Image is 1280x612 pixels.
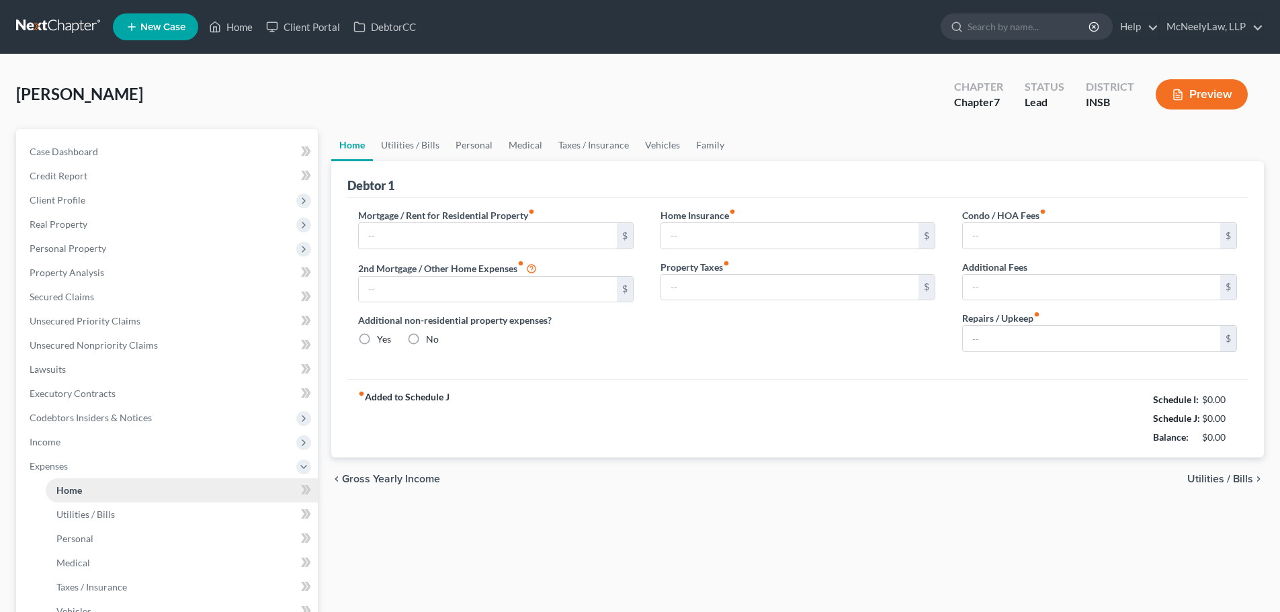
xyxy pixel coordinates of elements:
button: Utilities / Bills chevron_right [1187,474,1264,484]
label: Additional Fees [962,260,1027,274]
label: Home Insurance [660,208,736,222]
div: $ [617,223,633,249]
label: 2nd Mortgage / Other Home Expenses [358,260,537,276]
div: Lead [1025,95,1064,110]
span: Codebtors Insiders & Notices [30,412,152,423]
strong: Schedule J: [1153,412,1200,424]
span: New Case [140,22,185,32]
a: Vehicles [637,129,688,161]
span: Unsecured Priority Claims [30,315,140,326]
i: fiber_manual_record [528,208,535,215]
a: Help [1113,15,1158,39]
span: Unsecured Nonpriority Claims [30,339,158,351]
a: Utilities / Bills [46,502,318,527]
i: fiber_manual_record [723,260,730,267]
a: Lawsuits [19,357,318,382]
a: Secured Claims [19,285,318,309]
span: Real Property [30,218,87,230]
div: Chapter [954,95,1003,110]
input: -- [661,223,919,249]
strong: Balance: [1153,431,1189,443]
label: Property Taxes [660,260,730,274]
a: Medical [501,129,550,161]
input: -- [963,326,1220,351]
label: No [426,333,439,346]
span: Case Dashboard [30,146,98,157]
label: Condo / HOA Fees [962,208,1046,222]
div: INSB [1086,95,1134,110]
a: Client Portal [259,15,347,39]
strong: Schedule I: [1153,394,1199,405]
a: DebtorCC [347,15,423,39]
a: Executory Contracts [19,382,318,406]
a: Taxes / Insurance [550,129,637,161]
input: -- [359,223,616,249]
span: Gross Yearly Income [342,474,440,484]
span: Home [56,484,82,496]
a: Home [46,478,318,502]
span: Lawsuits [30,363,66,375]
span: Utilities / Bills [1187,474,1253,484]
div: $ [1220,326,1236,351]
a: Case Dashboard [19,140,318,164]
div: $ [919,223,935,249]
div: $0.00 [1202,412,1238,425]
div: $ [919,275,935,300]
a: McNeelyLaw, LLP [1160,15,1263,39]
a: Family [688,129,732,161]
label: Mortgage / Rent for Residential Property [358,208,535,222]
a: Home [202,15,259,39]
div: $ [617,277,633,302]
i: fiber_manual_record [1039,208,1046,215]
input: -- [963,223,1220,249]
input: Search by name... [968,14,1091,39]
a: Medical [46,551,318,575]
i: fiber_manual_record [729,208,736,215]
label: Yes [377,333,391,346]
strong: Added to Schedule J [358,390,450,447]
button: chevron_left Gross Yearly Income [331,474,440,484]
a: Unsecured Priority Claims [19,309,318,333]
i: fiber_manual_record [1033,311,1040,318]
button: Preview [1156,79,1248,110]
div: Debtor 1 [347,177,394,193]
a: Unsecured Nonpriority Claims [19,333,318,357]
a: Taxes / Insurance [46,575,318,599]
i: fiber_manual_record [358,390,365,397]
span: Property Analysis [30,267,104,278]
input: -- [359,277,616,302]
span: Credit Report [30,170,87,181]
input: -- [963,275,1220,300]
span: [PERSON_NAME] [16,84,143,103]
a: Property Analysis [19,261,318,285]
i: chevron_left [331,474,342,484]
label: Repairs / Upkeep [962,311,1040,325]
span: Executory Contracts [30,388,116,399]
div: $ [1220,223,1236,249]
a: Home [331,129,373,161]
span: Secured Claims [30,291,94,302]
span: Taxes / Insurance [56,581,127,593]
div: Chapter [954,79,1003,95]
span: Client Profile [30,194,85,206]
i: fiber_manual_record [517,260,524,267]
span: 7 [994,95,1000,108]
div: Status [1025,79,1064,95]
div: $0.00 [1202,431,1238,444]
span: Personal Property [30,243,106,254]
span: Personal [56,533,93,544]
span: Utilities / Bills [56,509,115,520]
div: District [1086,79,1134,95]
span: Medical [56,557,90,568]
a: Credit Report [19,164,318,188]
input: -- [661,275,919,300]
div: $0.00 [1202,393,1238,406]
a: Utilities / Bills [373,129,447,161]
i: chevron_right [1253,474,1264,484]
a: Personal [46,527,318,551]
span: Expenses [30,460,68,472]
a: Personal [447,129,501,161]
span: Income [30,436,60,447]
label: Additional non-residential property expenses? [358,313,633,327]
div: $ [1220,275,1236,300]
